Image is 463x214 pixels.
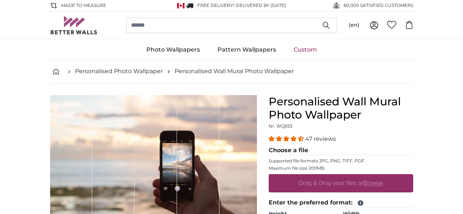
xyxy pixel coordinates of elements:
[269,158,413,164] p: Supported file formats JPG, PNG, TIFF, PDF
[305,135,336,142] span: 47 reviews
[50,16,98,34] img: Betterwalls
[269,198,413,207] legend: Enter the preferred format:
[175,67,294,76] a: Personalised Wall Mural Photo Wallpaper
[75,67,163,76] a: Personalised Photo Wallpaper
[269,123,292,129] span: Nr. WQ553
[343,19,365,32] button: (en)
[344,2,413,9] span: 60,000 SATISFIED CUSTOMERS
[197,3,234,8] span: FREE delivery!
[234,3,286,8] span: -
[269,95,413,121] h1: Personalised Wall Mural Photo Wallpaper
[50,60,413,83] nav: breadcrumbs
[285,40,326,59] a: Custom
[209,40,285,59] a: Pattern Wallpapers
[177,3,184,8] img: Canada
[138,40,209,59] a: Photo Wallpapers
[269,135,305,142] span: 4.38 stars
[61,2,106,9] span: Made to Measure
[269,165,413,171] p: Maximum file size 200MB.
[269,146,413,155] legend: Choose a file
[236,3,286,8] span: Delivered by [DATE]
